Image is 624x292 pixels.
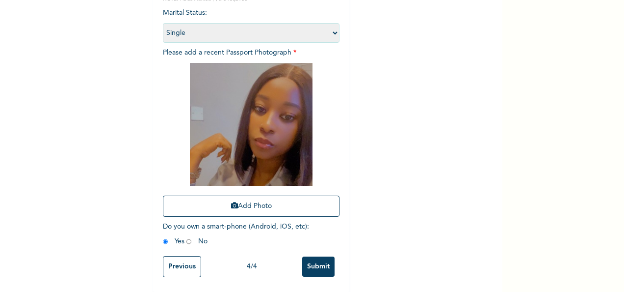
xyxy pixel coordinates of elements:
[302,257,335,277] input: Submit
[163,256,201,277] input: Previous
[201,262,302,272] div: 4 / 4
[163,9,339,36] span: Marital Status :
[163,49,339,222] span: Please add a recent Passport Photograph
[163,196,339,217] button: Add Photo
[163,223,309,245] span: Do you own a smart-phone (Android, iOS, etc) : Yes No
[190,63,312,186] img: Crop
